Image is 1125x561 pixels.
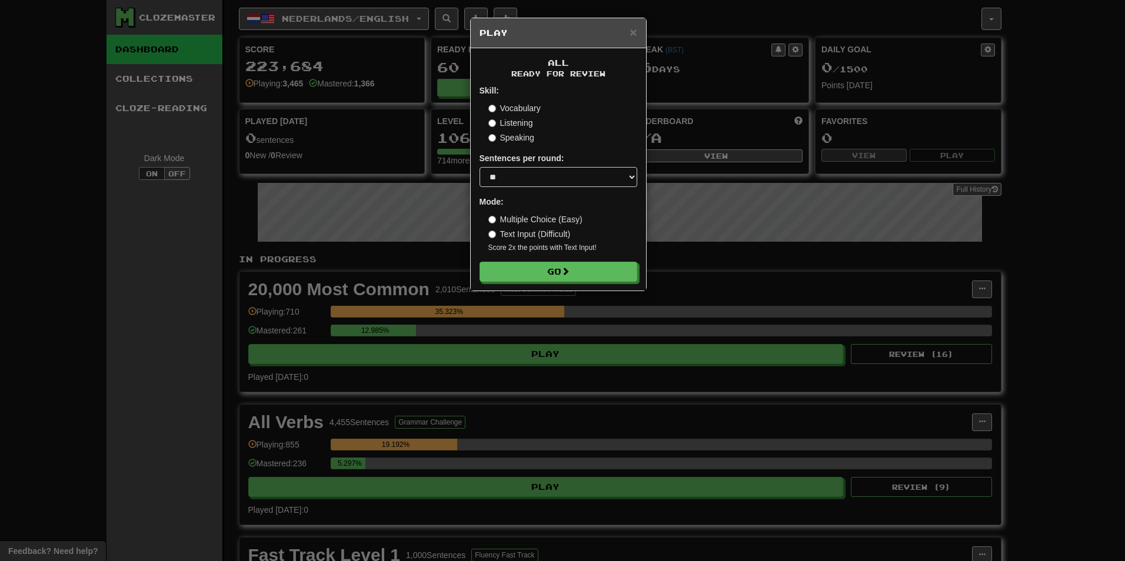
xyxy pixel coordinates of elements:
[480,197,504,206] strong: Mode:
[488,119,496,127] input: Listening
[488,213,583,225] label: Multiple Choice (Easy)
[480,262,637,282] button: Go
[488,102,541,114] label: Vocabulary
[480,69,637,79] small: Ready for Review
[480,27,637,39] h5: Play
[548,58,569,68] span: All
[488,228,571,240] label: Text Input (Difficult)
[488,216,496,223] input: Multiple Choice (Easy)
[480,152,564,164] label: Sentences per round:
[488,134,496,142] input: Speaking
[630,26,637,38] button: Close
[488,243,637,253] small: Score 2x the points with Text Input !
[488,231,496,238] input: Text Input (Difficult)
[480,86,499,95] strong: Skill:
[488,132,534,143] label: Speaking
[630,25,637,39] span: ×
[488,117,533,129] label: Listening
[488,105,496,112] input: Vocabulary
